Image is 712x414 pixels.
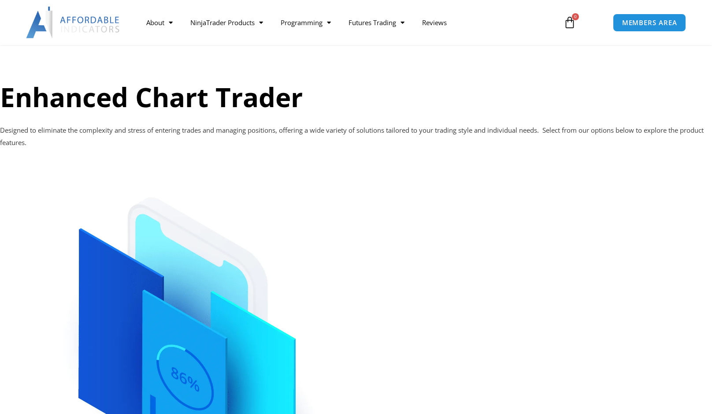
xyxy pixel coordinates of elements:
[550,10,589,35] a: 0
[272,12,340,33] a: Programming
[340,12,413,33] a: Futures Trading
[182,12,272,33] a: NinjaTrader Products
[137,12,182,33] a: About
[613,14,686,32] a: MEMBERS AREA
[622,19,677,26] span: MEMBERS AREA
[413,12,456,33] a: Reviews
[26,7,121,38] img: LogoAI | Affordable Indicators – NinjaTrader
[572,13,579,20] span: 0
[137,12,553,33] nav: Menu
